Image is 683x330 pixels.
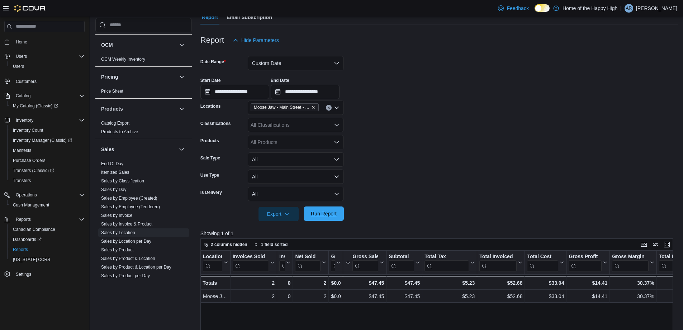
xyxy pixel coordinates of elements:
[569,279,607,287] div: $14.41
[563,4,617,13] p: Home of the Happy High
[101,247,134,253] span: Sales by Product
[389,279,420,287] div: $47.45
[527,254,558,272] div: Total Cost
[101,105,176,112] button: Products
[389,254,414,260] div: Subtotal
[16,217,31,222] span: Reports
[1,269,87,279] button: Settings
[1,76,87,86] button: Customers
[279,254,285,272] div: Invoices Ref
[263,207,294,221] span: Export
[10,235,44,244] a: Dashboards
[424,254,475,272] button: Total Tax
[101,273,150,278] a: Sales by Product per Day
[651,240,660,249] button: Display options
[16,93,30,99] span: Catalog
[495,1,531,15] a: Feedback
[7,101,87,111] a: My Catalog (Classic)
[295,279,326,287] div: 2
[230,33,282,47] button: Hide Parameters
[232,279,274,287] div: 2
[10,126,85,135] span: Inventory Count
[13,168,54,173] span: Transfers (Classic)
[101,178,144,183] a: Sales by Classification
[331,292,341,301] div: $0.00
[16,54,27,59] span: Users
[13,127,43,133] span: Inventory Count
[7,224,87,234] button: Canadian Compliance
[479,254,522,272] button: Total Invoiced
[232,292,274,301] div: 2
[13,52,30,61] button: Users
[259,207,299,221] button: Export
[16,79,37,84] span: Customers
[10,102,85,110] span: My Catalog (Classic)
[200,155,220,161] label: Sale Type
[479,292,522,301] div: $52.68
[10,255,53,264] a: [US_STATE] CCRS
[13,191,85,199] span: Operations
[101,41,176,48] button: OCM
[101,121,129,126] a: Catalog Export
[101,239,151,244] a: Sales by Location per Day
[101,222,152,227] a: Sales by Invoice & Product
[10,166,85,175] span: Transfers (Classic)
[95,159,192,283] div: Sales
[311,105,316,110] button: Remove Moose Jaw - Main Street - Fire & Flower from selection in this group
[101,161,123,167] span: End Of Day
[101,170,129,175] a: Itemized Sales
[13,37,85,46] span: Home
[13,247,28,252] span: Reports
[7,245,87,255] button: Reports
[14,5,46,12] img: Cova
[202,10,218,24] span: Report
[625,4,633,13] div: Alana Ratke
[101,89,123,94] a: Price Sheet
[13,103,58,109] span: My Catalog (Classic)
[636,4,677,13] p: [PERSON_NAME]
[13,257,50,262] span: [US_STATE] CCRS
[13,148,31,153] span: Manifests
[251,103,319,111] span: Moose Jaw - Main Street - Fire & Flower
[13,178,31,183] span: Transfers
[16,117,33,123] span: Inventory
[101,230,135,236] span: Sales by Location
[612,254,654,272] button: Gross Margin
[663,240,671,249] button: Enter fullscreen
[612,254,648,260] div: Gross Margin
[527,292,564,301] div: $33.04
[271,78,289,83] label: End Date
[279,254,285,260] div: Invoices Ref
[13,64,24,69] span: Users
[352,254,378,260] div: Gross Sales
[101,88,123,94] span: Price Sheet
[101,73,176,80] button: Pricing
[13,138,72,143] span: Inventory Manager (Classic)
[200,172,219,178] label: Use Type
[177,41,186,49] button: OCM
[10,156,48,165] a: Purchase Orders
[535,4,550,12] input: Dark Mode
[177,73,186,81] button: Pricing
[101,204,160,209] a: Sales by Employee (Tendered)
[1,37,87,47] button: Home
[424,292,475,301] div: $5.23
[13,202,49,208] span: Cash Management
[203,254,222,272] div: Location
[7,255,87,265] button: [US_STATE] CCRS
[101,187,127,192] span: Sales by Day
[10,201,52,209] a: Cash Management
[279,254,290,272] button: Invoices Ref
[227,10,272,24] span: Email Subscription
[626,4,632,13] span: AR
[254,104,310,111] span: Moose Jaw - Main Street - Fire & Flower
[331,254,335,272] div: Gift Card Sales
[251,240,291,249] button: 1 field sorted
[352,254,378,272] div: Gross Sales
[261,242,288,247] span: 1 field sorted
[612,254,648,272] div: Gross Margin
[1,190,87,200] button: Operations
[569,292,607,301] div: $14.41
